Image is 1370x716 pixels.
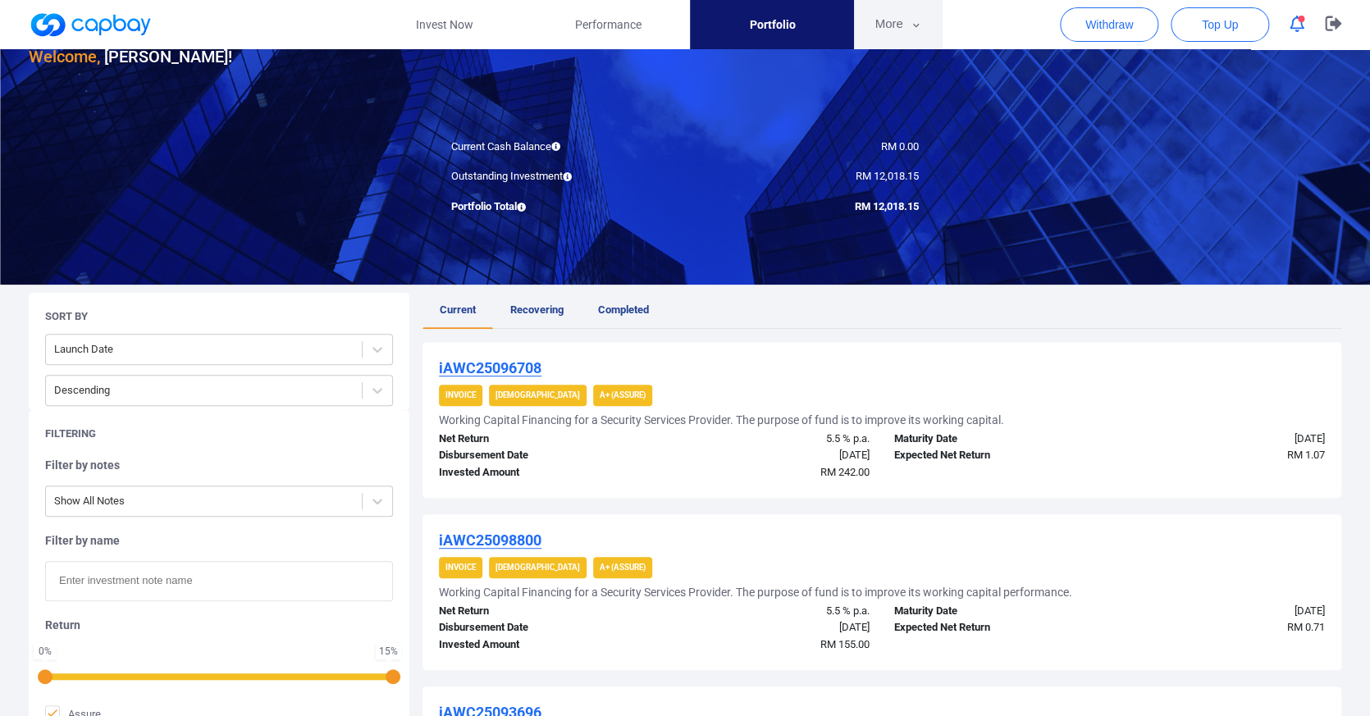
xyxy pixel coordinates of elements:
h5: Return [45,618,393,632]
h3: [PERSON_NAME] ! [29,43,232,70]
span: RM 155.00 [820,638,870,650]
span: Welcome, [29,47,100,66]
div: Maturity Date [882,431,1110,448]
div: [DATE] [1110,603,1338,620]
strong: A+ (Assure) [600,390,646,399]
input: Enter investment note name [45,561,393,601]
div: Net Return [427,603,655,620]
div: Disbursement Date [427,447,655,464]
u: iAWC25098800 [439,531,541,549]
strong: A+ (Assure) [600,563,646,572]
span: RM 12,018.15 [856,170,919,182]
div: 5.5 % p.a. [655,603,883,620]
span: Current [440,303,476,316]
strong: Invoice [445,563,476,572]
span: RM 242.00 [820,466,870,478]
h5: Working Capital Financing for a Security Services Provider. The purpose of fund is to improve its... [439,585,1072,600]
span: RM 0.71 [1287,621,1325,633]
div: Disbursement Date [427,619,655,636]
span: RM 1.07 [1287,449,1325,461]
div: Expected Net Return [882,619,1110,636]
span: RM 0.00 [881,140,919,153]
div: Portfolio Total [439,198,685,216]
div: Invested Amount [427,464,655,481]
h5: Filter by notes [45,458,393,472]
strong: [DEMOGRAPHIC_DATA] [495,563,580,572]
div: Net Return [427,431,655,448]
div: [DATE] [655,447,883,464]
div: Expected Net Return [882,447,1110,464]
div: 5.5 % p.a. [655,431,883,448]
div: 15 % [379,646,398,656]
div: Maturity Date [882,603,1110,620]
span: Completed [598,303,649,316]
strong: Invoice [445,390,476,399]
div: 0 % [37,646,53,656]
h5: Filter by name [45,533,393,548]
span: Portfolio [749,16,795,34]
div: Current Cash Balance [439,139,685,156]
div: Outstanding Investment [439,168,685,185]
strong: [DEMOGRAPHIC_DATA] [495,390,580,399]
div: [DATE] [1110,431,1338,448]
span: Top Up [1202,16,1238,33]
h5: Filtering [45,426,96,441]
u: iAWC25096708 [439,359,541,376]
div: [DATE] [655,619,883,636]
button: Top Up [1171,7,1269,42]
span: RM 12,018.15 [855,200,919,212]
span: Recovering [510,303,564,316]
div: Invested Amount [427,636,655,654]
h5: Working Capital Financing for a Security Services Provider. The purpose of fund is to improve its... [439,413,1004,427]
span: Performance [575,16,642,34]
h5: Sort By [45,309,88,324]
button: Withdraw [1060,7,1158,42]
